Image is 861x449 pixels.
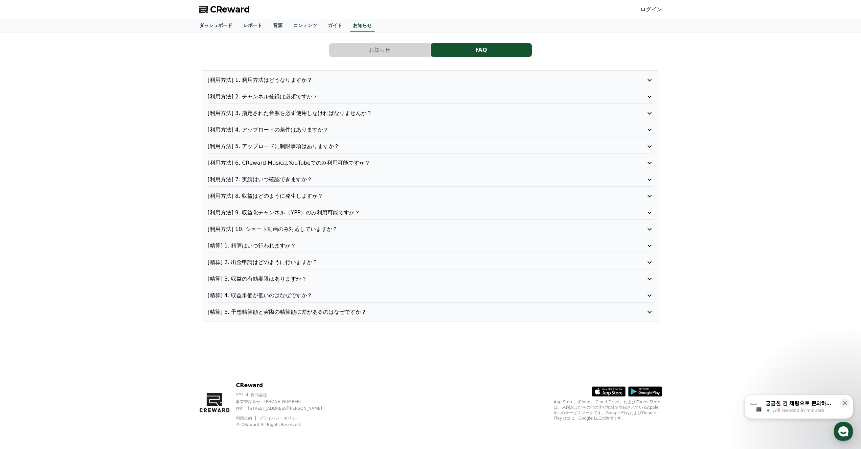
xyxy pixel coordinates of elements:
[208,242,654,250] button: [精算] 1. 精算はいつ行われますか？
[329,43,430,57] button: お知らせ
[208,76,618,84] p: [利用方法] 1. 利用方法はどうなりますか？
[208,93,618,101] p: [利用方法] 2. チャンネル登録は必須ですか？
[199,4,250,15] a: CReward
[208,159,654,167] button: [利用方法] 6. CReward MusicはYouTubeでのみ利用可能ですか？
[350,19,375,32] a: お知らせ
[208,291,618,300] p: [精算] 4. 収益単価が低いのはなぜですか？
[236,392,334,398] p: YP Lab 株式会社
[208,209,654,217] button: [利用方法] 9. 収益化チャンネル（YPP）のみ利用可能ですか？
[2,214,45,231] a: Home
[208,242,618,250] p: [精算] 1. 精算はいつ行われますか？
[259,416,300,421] a: プライバシーポリシー
[431,43,532,57] button: FAQ
[208,76,654,84] button: [利用方法] 1. 利用方法はどうなりますか？
[208,126,618,134] p: [利用方法] 4. アップロードの条件はありますか？
[208,225,654,233] button: [利用方法] 10. ショート動画のみ対応していますか？
[268,19,288,32] a: 音源
[208,159,618,167] p: [利用方法] 6. CReward MusicはYouTubeでのみ利用可能ですか？
[288,19,322,32] a: コンテンツ
[238,19,268,32] a: レポート
[208,126,654,134] button: [利用方法] 4. アップロードの条件はありますか？
[236,422,334,427] p: © CReward All Rights Reserved.
[208,175,654,184] button: [利用方法] 7. 実績はいつ確認できますか？
[208,308,618,316] p: [精算] 5. 予想精算額と実際の精算額に差があるのはなぜですか？
[210,4,250,15] span: CReward
[208,109,618,117] p: [利用方法] 3. 指定された音源を必ず使用しなければなりませんか？
[208,258,654,266] button: [精算] 2. 出金申請はどのように行いますか？
[208,192,618,200] p: [利用方法] 8. 収益はどのように発生しますか？
[208,275,618,283] p: [精算] 3. 収益の有効期限はありますか？
[208,109,654,117] button: [利用方法] 3. 指定された音源を必ず使用しなければなりませんか？
[208,308,654,316] button: [精算] 5. 予想精算額と実際の精算額に差があるのはなぜですか？
[208,291,654,300] button: [精算] 4. 収益単価が低いのはなぜですか？
[208,209,618,217] p: [利用方法] 9. 収益化チャンネル（YPP）のみ利用可能ですか？
[208,275,654,283] button: [精算] 3. 収益の有効期限はありますか？
[236,406,334,411] p: 住所 : [STREET_ADDRESS][PERSON_NAME]
[640,5,662,14] a: ログイン
[208,142,618,150] p: [利用方法] 5. アップロードに制限事項はありますか？
[208,258,618,266] p: [精算] 2. 出金申請はどのように行いますか？
[208,93,654,101] button: [利用方法] 2. チャンネル登録は必須ですか？
[45,214,87,231] a: Messages
[208,175,618,184] p: [利用方法] 7. 実績はいつ確認できますか？
[329,43,431,57] a: お知らせ
[208,225,618,233] p: [利用方法] 10. ショート動画のみ対応していますか？
[87,214,130,231] a: Settings
[236,381,334,389] p: CReward
[208,142,654,150] button: [利用方法] 5. アップロードに制限事項はありますか？
[322,19,347,32] a: ガイド
[56,225,76,230] span: Messages
[236,416,257,421] a: 利用規約
[554,399,662,421] p: App Store、iCloud、iCloud Drive、およびiTunes Storeは、米国およびその他の国や地域で登録されているApple Inc.のサービスマークです。Google P...
[194,19,238,32] a: ダッシュボード
[208,192,654,200] button: [利用方法] 8. 収益はどのように発生しますか？
[17,224,29,230] span: Home
[236,399,334,404] p: 事業登録番号 : [PHONE_NUMBER]
[100,224,117,230] span: Settings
